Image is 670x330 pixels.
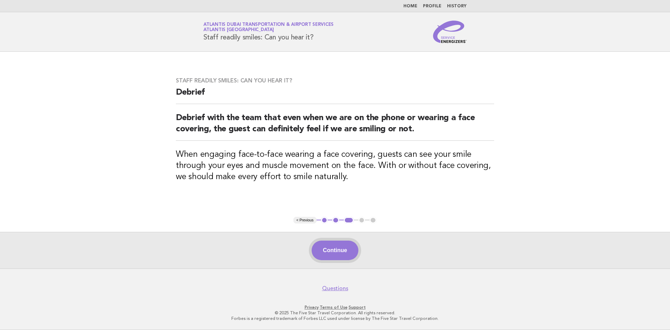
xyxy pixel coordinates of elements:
p: Forbes is a registered trademark of Forbes LLC used under license by The Five Star Travel Corpora... [121,316,549,321]
button: 2 [332,217,339,224]
h2: Debrief [176,87,494,104]
p: © 2025 The Five Star Travel Corporation. All rights reserved. [121,310,549,316]
a: Home [403,4,417,8]
h1: Staff readily smiles: Can you hear it? [203,23,334,41]
h3: Staff readily smiles: Can you hear it? [176,77,494,84]
p: · · [121,305,549,310]
img: Service Energizers [433,21,467,43]
a: Privacy [305,305,319,310]
h3: When engaging face-to-face wearing a face covering, guests can see your smile through your eyes a... [176,149,494,183]
h2: Debrief with the team that even when we are on the phone or wearing a face covering, the guest ca... [176,112,494,141]
a: History [447,4,467,8]
button: Continue [312,241,358,260]
a: Terms of Use [320,305,348,310]
a: Support [349,305,366,310]
a: Questions [322,285,348,292]
button: 1 [321,217,328,224]
button: 3 [344,217,354,224]
button: < Previous [293,217,316,224]
a: Profile [423,4,441,8]
span: Atlantis [GEOGRAPHIC_DATA] [203,28,274,32]
a: Atlantis Dubai Transportation & Airport ServicesAtlantis [GEOGRAPHIC_DATA] [203,22,334,32]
